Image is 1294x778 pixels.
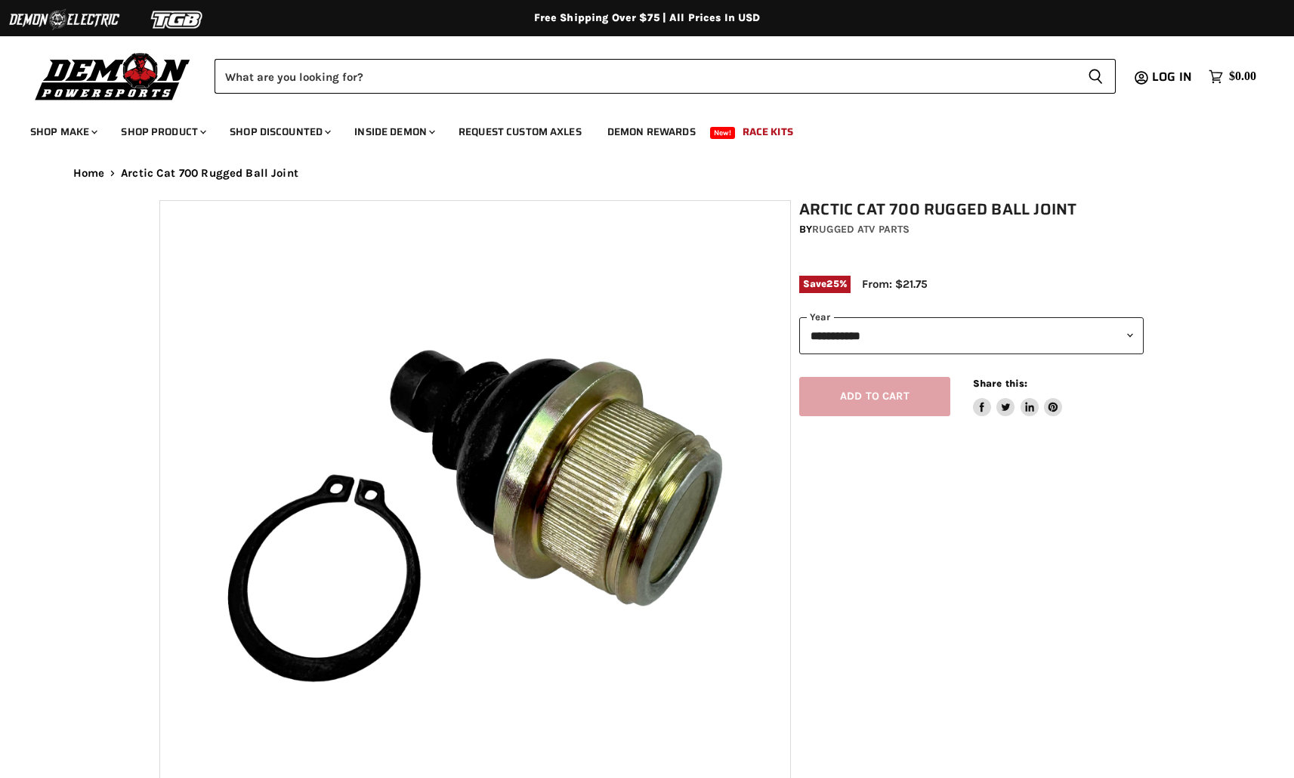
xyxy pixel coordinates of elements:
[1145,70,1201,84] a: Log in
[215,59,1076,94] input: Search
[43,167,1252,180] nav: Breadcrumbs
[973,377,1063,417] aside: Share this:
[447,116,593,147] a: Request Custom Axles
[799,200,1144,219] h1: Arctic Cat 700 Rugged Ball Joint
[121,5,234,34] img: TGB Logo 2
[30,49,196,103] img: Demon Powersports
[1229,69,1256,84] span: $0.00
[1152,67,1192,86] span: Log in
[8,5,121,34] img: Demon Electric Logo 2
[799,276,851,292] span: Save %
[596,116,707,147] a: Demon Rewards
[1076,59,1116,94] button: Search
[19,116,107,147] a: Shop Make
[799,317,1144,354] select: year
[710,127,736,139] span: New!
[73,167,105,180] a: Home
[799,221,1144,238] div: by
[862,277,928,291] span: From: $21.75
[43,11,1252,25] div: Free Shipping Over $75 | All Prices In USD
[826,278,838,289] span: 25
[19,110,1252,147] ul: Main menu
[1201,66,1264,88] a: $0.00
[812,223,910,236] a: Rugged ATV Parts
[343,116,444,147] a: Inside Demon
[973,378,1027,389] span: Share this:
[731,116,805,147] a: Race Kits
[218,116,340,147] a: Shop Discounted
[110,116,215,147] a: Shop Product
[215,59,1116,94] form: Product
[121,167,298,180] span: Arctic Cat 700 Rugged Ball Joint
